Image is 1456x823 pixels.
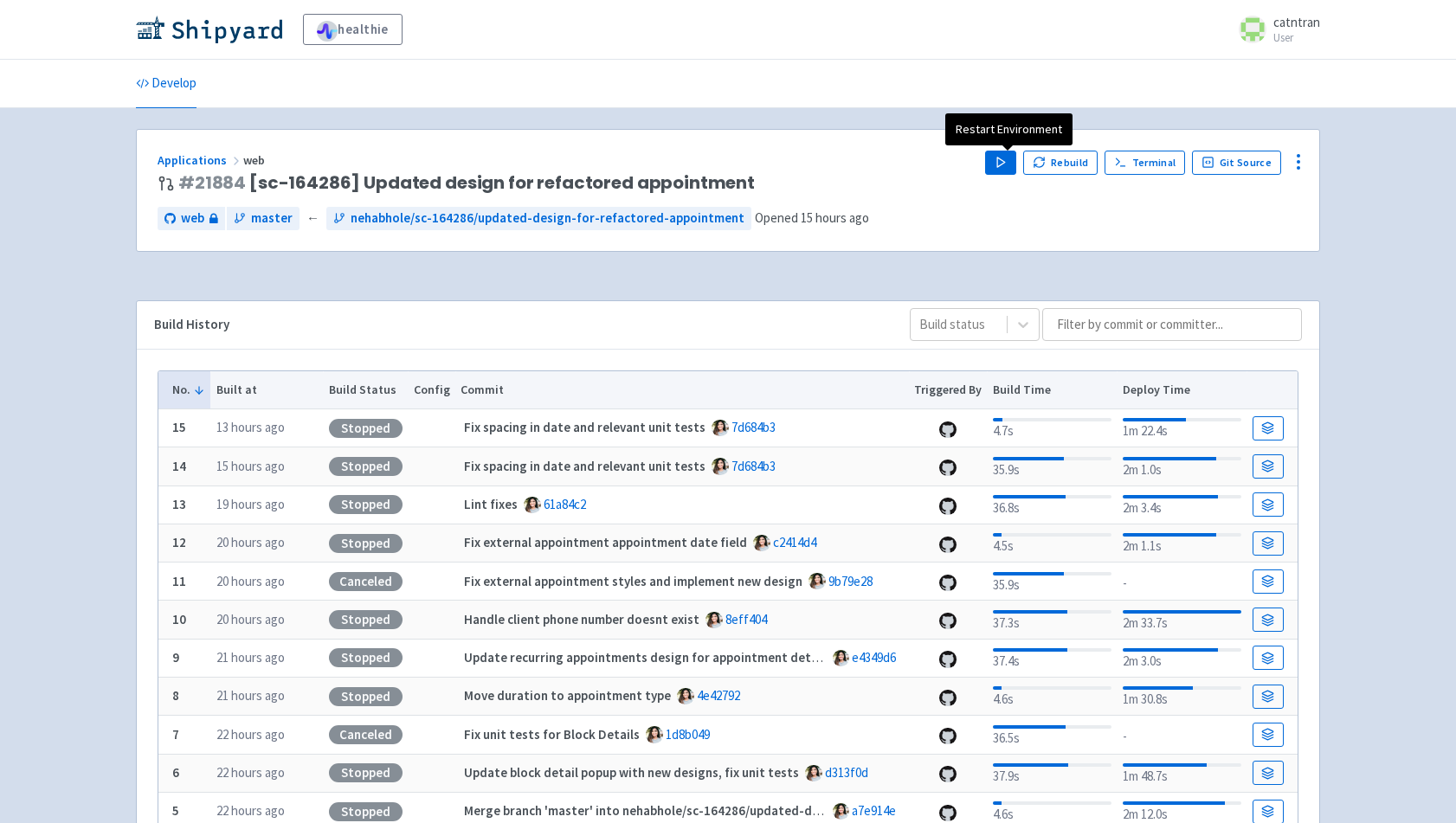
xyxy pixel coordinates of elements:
[408,371,455,409] th: Config
[216,649,285,665] time: 21 hours ago
[1023,151,1098,175] button: Rebuild
[216,496,285,512] time: 19 hours ago
[216,687,285,704] time: 21 hours ago
[987,371,1117,409] th: Build Time
[326,207,751,230] a: nehabhole/sc-164286/updated-design-for-refactored-appointment
[464,687,671,704] strong: Move duration to appointment type
[801,209,869,226] time: 15 hours ago
[329,572,403,591] div: Canceled
[993,530,1111,556] div: 4.5s
[172,419,186,435] b: 15
[329,495,403,514] div: Stopped
[1123,760,1241,787] div: 1m 48.7s
[154,315,882,335] div: Build History
[172,764,179,781] b: 6
[985,151,1016,175] button: Play
[216,573,285,589] time: 20 hours ago
[825,764,868,781] a: d313f0d
[329,687,403,706] div: Stopped
[216,611,285,627] time: 20 hours ago
[251,209,293,228] span: master
[172,687,179,704] b: 8
[464,496,518,512] strong: Lint fixes
[329,725,403,744] div: Canceled
[731,458,776,474] a: 7d684b3
[329,648,403,667] div: Stopped
[993,492,1111,518] div: 36.8s
[464,764,799,781] strong: Update block detail popup with new designs, fix unit tests
[216,458,285,474] time: 15 hours ago
[210,371,323,409] th: Built at
[993,453,1111,480] div: 35.9s
[464,726,640,743] strong: Fix unit tests for Block Details
[243,152,267,168] span: web
[993,760,1111,787] div: 37.9s
[731,419,776,435] a: 7d684b3
[455,371,909,409] th: Commit
[172,649,179,665] b: 9
[993,415,1111,441] div: 4.7s
[172,573,186,589] b: 11
[909,371,988,409] th: Triggered By
[1253,761,1284,785] a: Build Details
[464,802,1016,819] strong: Merge branch 'master' into nehabhole/sc-164286/updated-design-for-refactored-appointment
[464,458,705,474] strong: Fix spacing in date and relevant unit tests
[172,496,186,512] b: 13
[1253,608,1284,632] a: Build Details
[1253,416,1284,440] a: Build Details
[1228,16,1320,43] a: catntran User
[172,802,179,819] b: 5
[1273,14,1320,30] span: catntran
[329,534,403,553] div: Stopped
[329,802,403,821] div: Stopped
[828,573,873,589] a: 9b79e28
[773,534,816,550] a: c2414d4
[1123,415,1241,441] div: 1m 22.4s
[1253,492,1284,517] a: Build Details
[1253,646,1284,670] a: Build Details
[216,419,285,435] time: 13 hours ago
[172,381,205,399] button: No.
[666,726,710,743] a: 1d8b049
[1192,151,1281,175] a: Git Source
[227,207,300,230] a: master
[1105,151,1185,175] a: Terminal
[852,649,896,665] a: e4349d6
[216,802,285,819] time: 22 hours ago
[1253,685,1284,709] a: Build Details
[1253,531,1284,556] a: Build Details
[1253,454,1284,479] a: Build Details
[158,152,243,168] a: Applications
[1253,723,1284,747] a: Build Details
[216,726,285,743] time: 22 hours ago
[216,764,285,781] time: 22 hours ago
[329,419,403,438] div: Stopped
[329,763,403,782] div: Stopped
[1123,492,1241,518] div: 2m 3.4s
[323,371,408,409] th: Build Status
[464,573,802,589] strong: Fix external appointment styles and implement new design
[136,16,282,43] img: Shipyard logo
[755,209,869,226] span: Opened
[1123,723,1241,747] div: -
[1123,570,1241,594] div: -
[464,419,705,435] strong: Fix spacing in date and relevant unit tests
[725,611,767,627] a: 8eff404
[1123,453,1241,480] div: 2m 1.0s
[1123,530,1241,556] div: 2m 1.1s
[181,209,204,228] span: web
[697,687,740,704] a: 4e42792
[158,207,225,230] a: web
[172,458,186,474] b: 14
[544,496,586,512] a: 61a84c2
[464,649,831,665] strong: Update recurring appointments design for appointment details
[1117,371,1247,409] th: Deploy Time
[464,534,747,550] strong: Fix external appointment appointment date field
[136,60,196,108] a: Develop
[993,645,1111,672] div: 37.4s
[172,534,186,550] b: 12
[351,209,744,228] span: nehabhole/sc-164286/updated-design-for-refactored-appointment
[172,611,186,627] b: 10
[172,726,179,743] b: 7
[993,569,1111,595] div: 35.9s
